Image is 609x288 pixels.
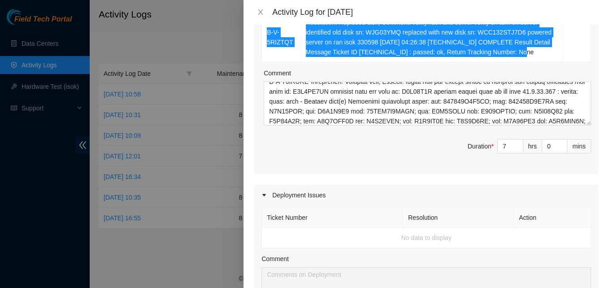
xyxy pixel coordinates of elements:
[272,7,598,17] div: Activity Log for [DATE]
[261,254,289,264] label: Comment
[301,13,564,62] td: Resolution: Replaced disk, Comment: verify rack and server verify sn turn off server identified o...
[567,139,591,153] div: mins
[468,141,494,151] div: Duration
[267,29,293,46] a: B-V-5RIZTQT
[514,208,591,228] th: Action
[403,208,514,228] th: Resolution
[262,208,403,228] th: Ticket Number
[264,82,591,126] textarea: Comment
[523,139,542,153] div: hrs
[254,185,598,205] div: Deployment Issues
[257,9,264,16] span: close
[262,228,591,248] td: No data to display
[254,8,267,17] button: Close
[261,192,267,198] span: caret-right
[264,68,291,78] label: Comment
